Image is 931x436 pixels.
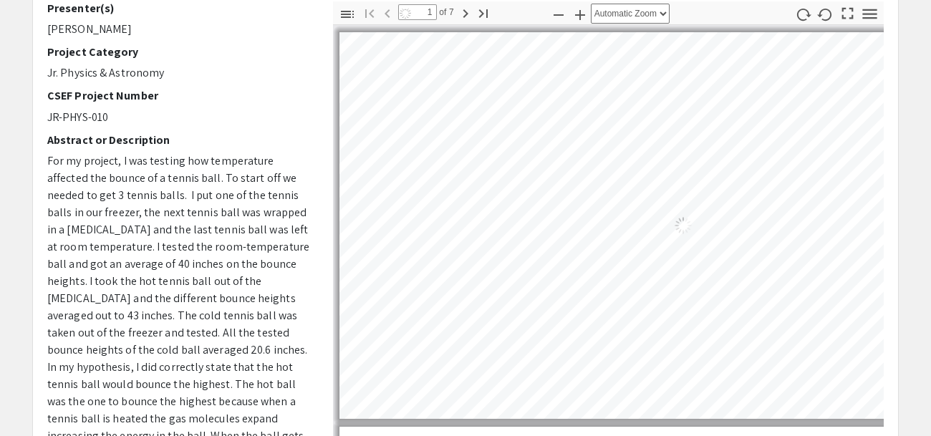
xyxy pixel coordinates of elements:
[47,45,312,59] h2: Project Category
[453,2,478,23] button: Next Page
[398,4,437,20] input: Page
[375,2,400,23] button: Previous Page
[437,4,454,20] span: of 7
[47,89,312,102] h2: CSEF Project Number
[591,4,670,24] select: Zoom
[47,133,312,147] h2: Abstract or Description
[47,21,312,38] p: [PERSON_NAME]
[47,64,312,82] p: Jr. Physics & Astronomy
[357,2,382,23] button: Go to First Page
[47,1,312,15] h2: Presenter(s)
[47,109,312,126] p: JR-PHYS-010
[836,1,860,22] button: Switch to Presentation Mode
[814,4,838,24] button: Rotate Counterclockwise
[546,4,571,24] button: Zoom Out
[568,4,592,24] button: Zoom In
[335,4,360,24] button: Toggle Sidebar
[858,4,882,24] button: Tools
[471,2,496,23] button: Go to Last Page
[791,4,816,24] button: Rotate Clockwise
